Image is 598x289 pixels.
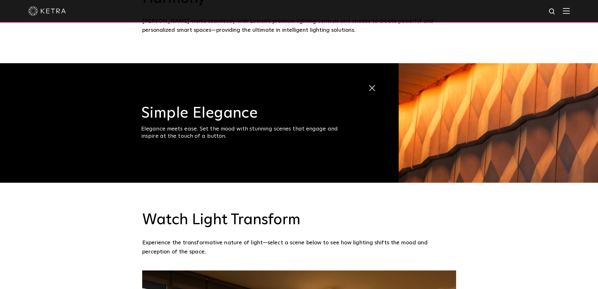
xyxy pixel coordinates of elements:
[548,8,556,16] img: search icon
[141,125,353,140] div: Elegance meets ease. Set the mood with stunning scenes that engage and inspire at the touch of a ...
[399,63,598,183] img: simple_elegance
[142,238,453,256] p: Experience the transformative nature of light—select a scene below to see how lighting shifts the...
[563,8,570,14] img: Hamburger%20Nav.svg
[141,106,353,121] h3: Simple Elegance
[142,17,456,35] div: [PERSON_NAME] works seamlessly with Lutron’s premium lighting controls and shades to create power...
[28,6,66,16] img: ketra-logo-2019-white
[142,211,456,229] h3: Watch Light Transform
